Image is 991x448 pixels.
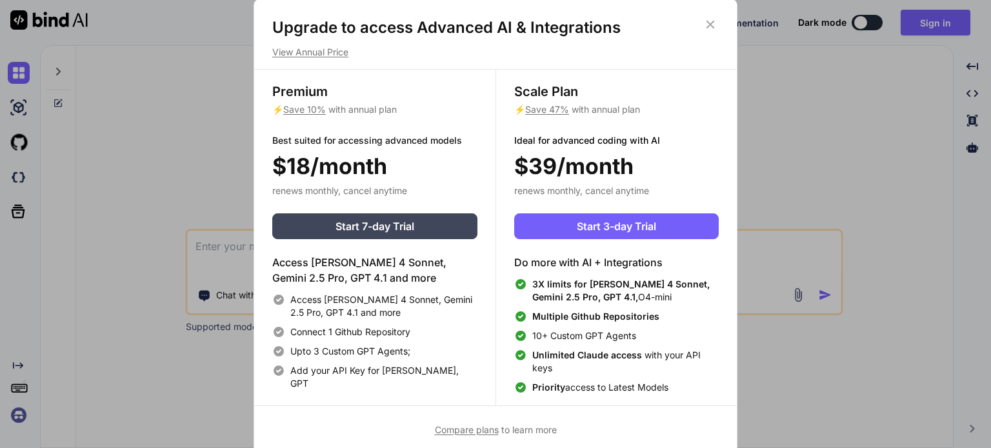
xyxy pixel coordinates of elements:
[532,349,719,375] span: with your API keys
[532,329,636,342] span: 10+ Custom GPT Agents
[532,349,645,360] span: Unlimited Claude access
[514,213,719,239] button: Start 3-day Trial
[525,104,569,115] span: Save 47%
[532,382,565,393] span: Priority
[514,185,649,196] span: renews monthly, cancel anytime
[272,103,477,116] p: ⚡ with annual plan
[532,311,659,322] span: Multiple Github Repositories
[335,219,414,234] span: Start 7-day Trial
[272,213,477,239] button: Start 7-day Trial
[272,83,477,101] h3: Premium
[272,255,477,286] h4: Access [PERSON_NAME] 4 Sonnet, Gemini 2.5 Pro, GPT 4.1 and more
[272,17,719,38] h1: Upgrade to access Advanced AI & Integrations
[283,104,326,115] span: Save 10%
[290,345,410,358] span: Upto 3 Custom GPT Agents;
[272,134,477,147] p: Best suited for accessing advanced models
[435,424,557,435] span: to learn more
[514,255,719,270] h4: Do more with AI + Integrations
[532,381,668,394] span: access to Latest Models
[272,185,407,196] span: renews monthly, cancel anytime
[514,103,719,116] p: ⚡ with annual plan
[272,46,719,59] p: View Annual Price
[532,278,710,302] span: 3X limits for [PERSON_NAME] 4 Sonnet, Gemini 2.5 Pro, GPT 4.1,
[577,219,656,234] span: Start 3-day Trial
[290,364,477,390] span: Add your API Key for [PERSON_NAME], GPT
[514,83,719,101] h3: Scale Plan
[290,326,410,338] span: Connect 1 Github Repository
[290,293,477,319] span: Access [PERSON_NAME] 4 Sonnet, Gemini 2.5 Pro, GPT 4.1 and more
[435,424,499,435] span: Compare plans
[514,150,634,182] span: $39/month
[514,134,719,147] p: Ideal for advanced coding with AI
[532,278,719,304] span: O4-mini
[272,150,387,182] span: $18/month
